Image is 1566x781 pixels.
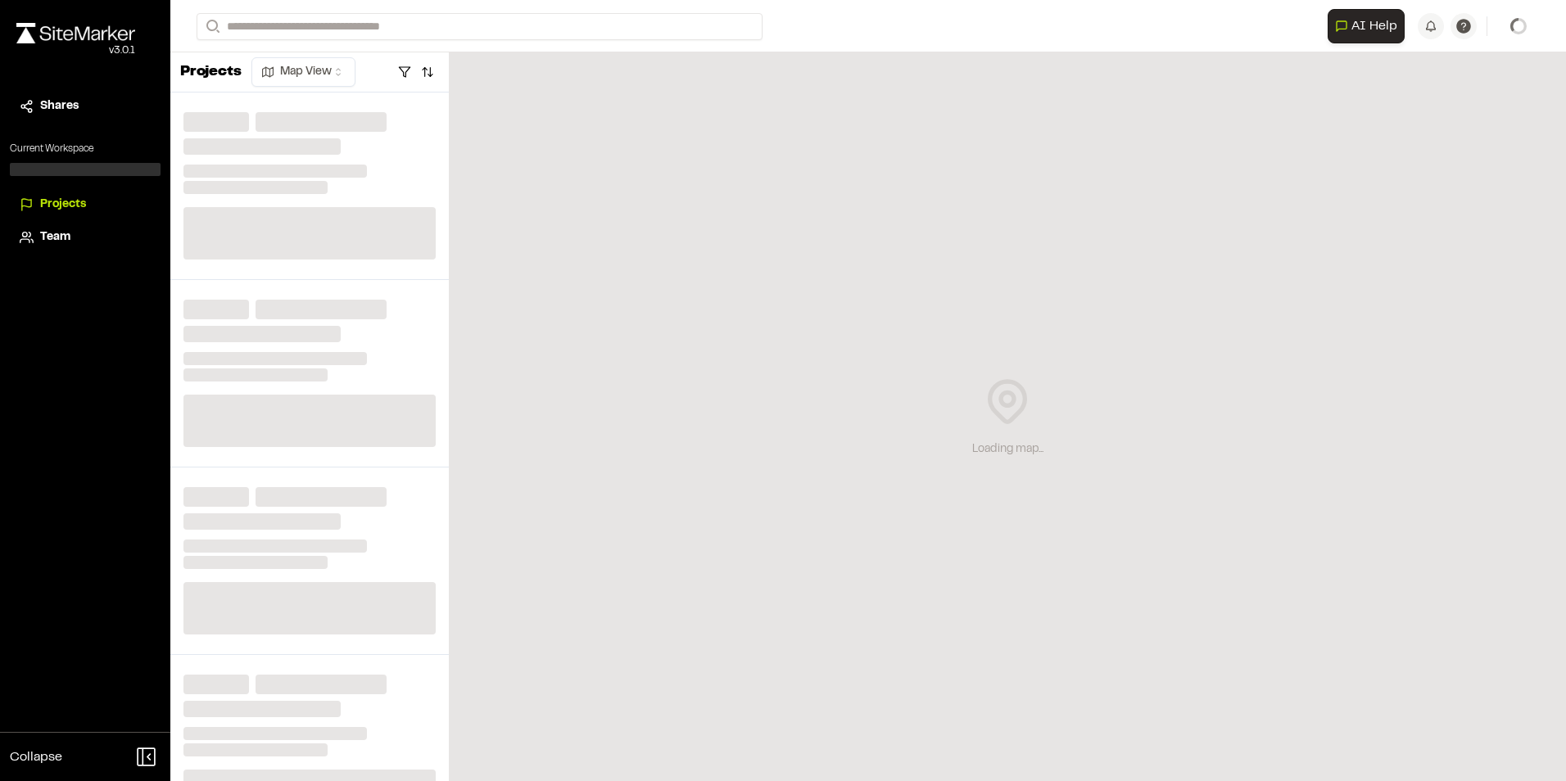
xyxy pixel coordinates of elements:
[180,61,242,84] p: Projects
[40,196,86,214] span: Projects
[1328,9,1411,43] div: Open AI Assistant
[20,196,151,214] a: Projects
[20,97,151,115] a: Shares
[16,43,135,58] div: Oh geez...please don't...
[1351,16,1397,36] span: AI Help
[40,97,79,115] span: Shares
[197,13,226,40] button: Search
[10,747,62,767] span: Collapse
[10,142,161,156] p: Current Workspace
[972,440,1043,458] div: Loading map...
[40,228,70,246] span: Team
[1328,9,1405,43] button: Open AI Assistant
[16,23,135,43] img: rebrand.png
[20,228,151,246] a: Team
